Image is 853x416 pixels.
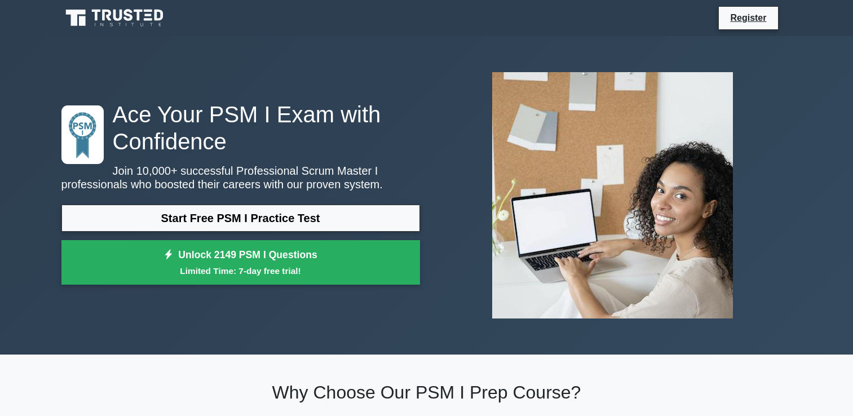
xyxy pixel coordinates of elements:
[61,164,420,191] p: Join 10,000+ successful Professional Scrum Master I professionals who boosted their careers with ...
[76,264,406,277] small: Limited Time: 7-day free trial!
[61,101,420,155] h1: Ace Your PSM I Exam with Confidence
[61,205,420,232] a: Start Free PSM I Practice Test
[723,11,773,25] a: Register
[61,240,420,285] a: Unlock 2149 PSM I QuestionsLimited Time: 7-day free trial!
[61,382,792,403] h2: Why Choose Our PSM I Prep Course?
